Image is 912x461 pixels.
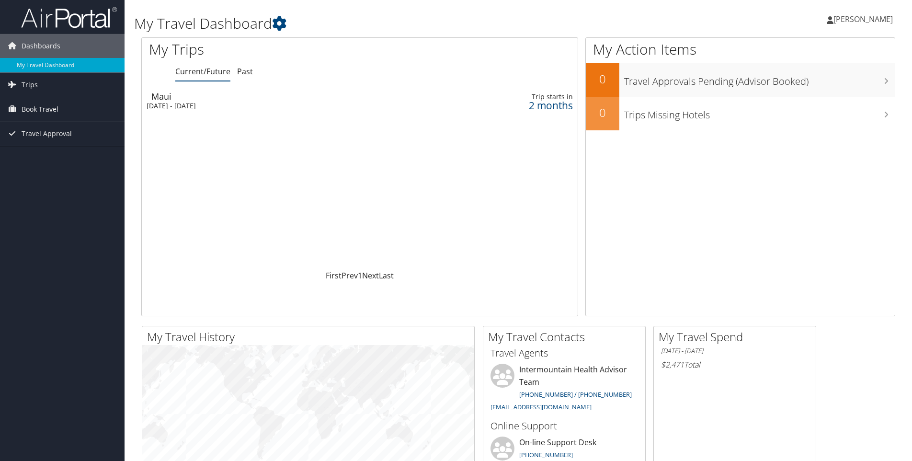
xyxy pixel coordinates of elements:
[379,270,394,281] a: Last
[358,270,362,281] a: 1
[147,329,474,345] h2: My Travel History
[661,346,809,356] h6: [DATE] - [DATE]
[21,6,117,29] img: airportal-logo.png
[326,270,342,281] a: First
[22,73,38,97] span: Trips
[467,92,573,101] div: Trip starts in
[147,102,411,110] div: [DATE] - [DATE]
[661,359,684,370] span: $2,471
[237,66,253,77] a: Past
[661,359,809,370] h6: Total
[833,14,893,24] span: [PERSON_NAME]
[22,34,60,58] span: Dashboards
[490,403,592,411] a: [EMAIL_ADDRESS][DOMAIN_NAME]
[22,97,58,121] span: Book Travel
[362,270,379,281] a: Next
[149,39,389,59] h1: My Trips
[134,13,646,34] h1: My Travel Dashboard
[586,71,619,87] h2: 0
[488,329,645,345] h2: My Travel Contacts
[22,122,72,146] span: Travel Approval
[624,104,895,122] h3: Trips Missing Hotels
[342,270,358,281] a: Prev
[827,5,902,34] a: [PERSON_NAME]
[519,450,573,459] a: [PHONE_NUMBER]
[175,66,230,77] a: Current/Future
[490,419,638,433] h3: Online Support
[624,70,895,88] h3: Travel Approvals Pending (Advisor Booked)
[486,364,643,415] li: Intermountain Health Advisor Team
[586,97,895,130] a: 0Trips Missing Hotels
[519,390,632,399] a: [PHONE_NUMBER] / [PHONE_NUMBER]
[490,346,638,360] h3: Travel Agents
[586,104,619,121] h2: 0
[467,101,573,110] div: 2 months
[586,63,895,97] a: 0Travel Approvals Pending (Advisor Booked)
[586,39,895,59] h1: My Action Items
[151,92,416,101] div: Maui
[659,329,816,345] h2: My Travel Spend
